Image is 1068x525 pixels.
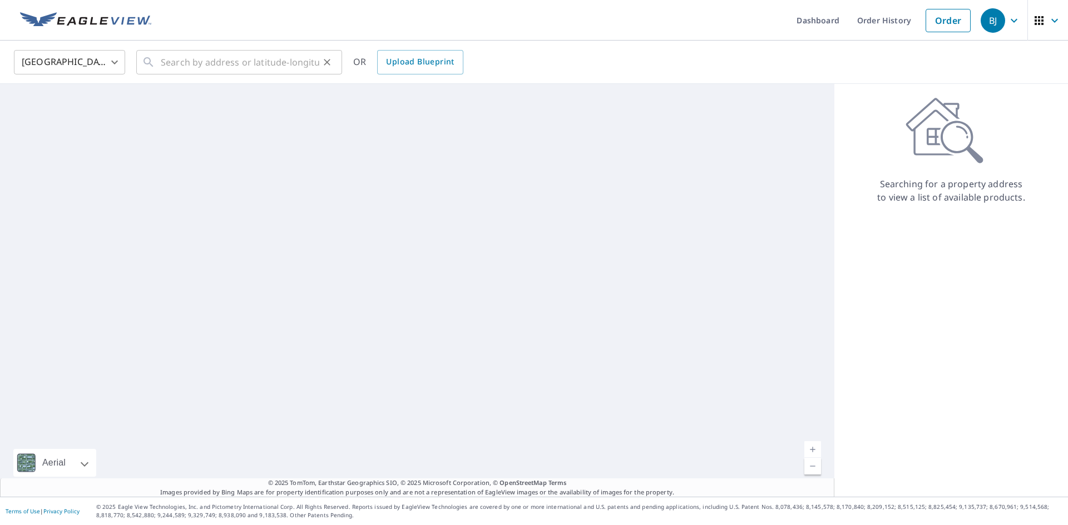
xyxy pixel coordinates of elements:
[877,177,1026,204] p: Searching for a property address to view a list of available products.
[14,47,125,78] div: [GEOGRAPHIC_DATA]
[981,8,1005,33] div: BJ
[161,47,319,78] input: Search by address or latitude-longitude
[268,478,567,488] span: © 2025 TomTom, Earthstar Geographics SIO, © 2025 Microsoft Corporation, ©
[804,458,821,474] a: Current Level 5, Zoom Out
[20,12,151,29] img: EV Logo
[353,50,463,74] div: OR
[6,508,80,514] p: |
[6,507,40,515] a: Terms of Use
[377,50,463,74] a: Upload Blueprint
[548,478,567,487] a: Terms
[39,449,69,477] div: Aerial
[319,54,335,70] button: Clear
[804,441,821,458] a: Current Level 5, Zoom In
[96,503,1062,519] p: © 2025 Eagle View Technologies, Inc. and Pictometry International Corp. All Rights Reserved. Repo...
[13,449,96,477] div: Aerial
[500,478,546,487] a: OpenStreetMap
[386,55,454,69] span: Upload Blueprint
[43,507,80,515] a: Privacy Policy
[926,9,971,32] a: Order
